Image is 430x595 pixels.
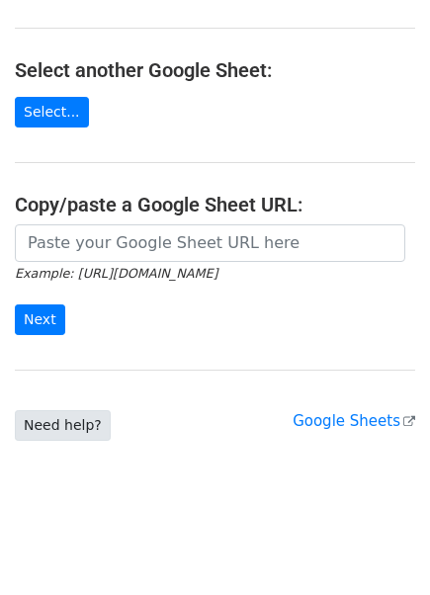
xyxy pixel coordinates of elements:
a: Need help? [15,410,111,441]
h4: Copy/paste a Google Sheet URL: [15,193,415,216]
input: Next [15,304,65,335]
iframe: Chat Widget [331,500,430,595]
a: Select... [15,97,89,127]
a: Google Sheets [293,412,415,430]
small: Example: [URL][DOMAIN_NAME] [15,266,217,281]
div: 聊天小工具 [331,500,430,595]
h4: Select another Google Sheet: [15,58,415,82]
input: Paste your Google Sheet URL here [15,224,405,262]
